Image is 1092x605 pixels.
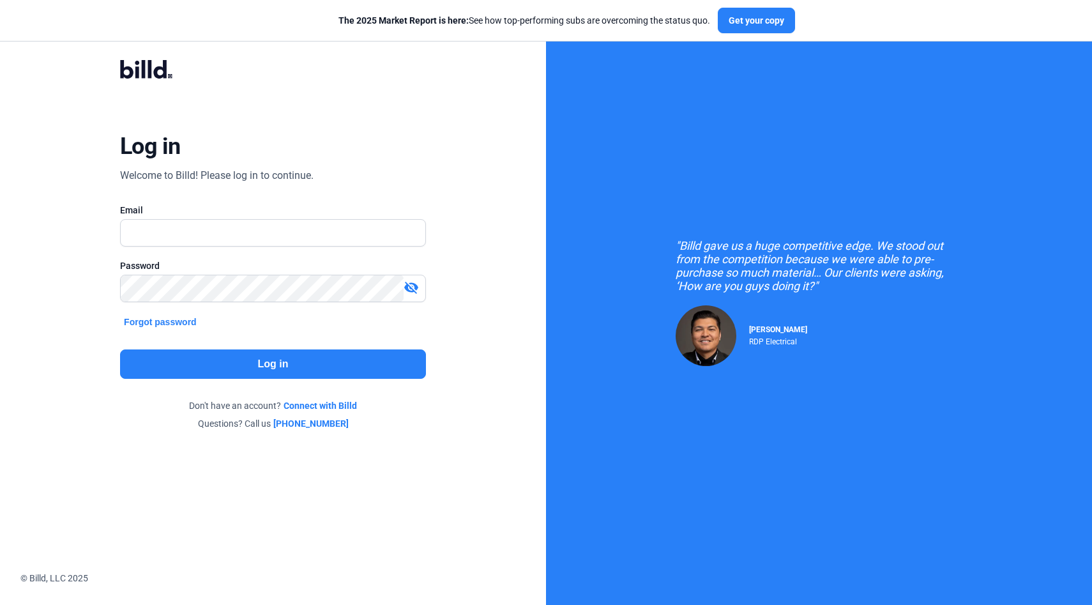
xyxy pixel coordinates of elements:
button: Get your copy [718,8,795,33]
mat-icon: visibility_off [404,280,419,295]
div: Don't have an account? [120,399,426,412]
span: The 2025 Market Report is here: [338,15,469,26]
div: See how top-performing subs are overcoming the status quo. [338,14,710,27]
div: Questions? Call us [120,417,426,430]
a: Connect with Billd [284,399,357,412]
a: [PHONE_NUMBER] [273,417,349,430]
span: [PERSON_NAME] [749,325,807,334]
div: Welcome to Billd! Please log in to continue. [120,168,314,183]
div: "Billd gave us a huge competitive edge. We stood out from the competition because we were able to... [676,239,963,293]
img: Raul Pacheco [676,305,736,366]
div: Log in [120,132,181,160]
button: Log in [120,349,426,379]
div: Email [120,204,426,217]
div: RDP Electrical [749,334,807,346]
div: Password [120,259,426,272]
button: Forgot password [120,315,201,329]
